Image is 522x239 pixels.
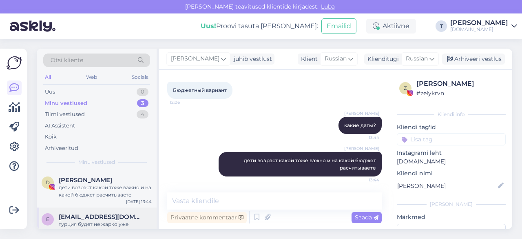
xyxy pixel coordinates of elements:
[45,99,87,107] div: Minu vestlused
[45,144,78,152] div: Arhiveeritud
[344,145,379,152] span: [PERSON_NAME]
[167,212,247,223] div: Privaatne kommentaar
[59,184,152,199] div: дети возраст какой тоже важно и на какой бюджет расчитываете
[416,89,503,98] div: # zelykrvn
[436,20,447,32] div: T
[51,56,83,65] span: Otsi kliente
[170,99,200,105] span: 12:06
[416,79,503,89] div: [PERSON_NAME]
[397,149,506,157] p: Instagrami leht
[137,110,148,118] div: 4
[137,88,148,96] div: 0
[450,20,517,33] a: [PERSON_NAME][DOMAIN_NAME]
[59,221,152,228] div: турция будет не жарко уже
[137,99,148,107] div: 3
[59,213,144,221] span: EvgeniyaEseniya2018@gmail.com
[366,19,416,34] div: Aktiivne
[397,181,496,190] input: Lisa nimi
[355,214,378,221] span: Saada
[45,122,75,130] div: AI Assistent
[84,72,99,83] div: Web
[406,54,428,63] span: Russian
[349,134,379,141] span: 13:44
[201,22,216,30] b: Uus!
[450,20,508,26] div: [PERSON_NAME]
[46,179,50,185] span: D
[325,54,347,63] span: Russian
[404,85,407,91] span: z
[59,176,112,184] span: Diana Maistruk
[45,88,55,96] div: Uus
[7,55,22,71] img: Askly Logo
[130,72,150,83] div: Socials
[344,110,379,116] span: [PERSON_NAME]
[450,26,508,33] div: [DOMAIN_NAME]
[43,72,53,83] div: All
[397,123,506,132] p: Kliendi tag'id
[126,228,152,234] div: [DATE] 20:18
[171,54,219,63] span: [PERSON_NAME]
[344,122,376,128] span: какие даты?
[397,133,506,145] input: Lisa tag
[230,55,272,63] div: juhib vestlust
[364,55,399,63] div: Klienditugi
[397,157,506,166] p: [DOMAIN_NAME]
[78,159,115,166] span: Minu vestlused
[298,55,318,63] div: Klient
[46,216,49,222] span: E
[173,87,227,93] span: Бюджетный вариант
[349,177,379,183] span: 13:44
[126,199,152,205] div: [DATE] 13:44
[321,18,356,34] button: Emailid
[397,213,506,221] p: Märkmed
[442,54,505,65] div: Arhiveeri vestlus
[319,3,337,10] span: Luba
[397,111,506,118] div: Kliendi info
[244,157,377,171] span: дети возраст какой тоже важно и на какой бюджет расчитываете
[45,133,57,141] div: Kõik
[45,110,85,118] div: Tiimi vestlused
[397,201,506,208] div: [PERSON_NAME]
[201,21,318,31] div: Proovi tasuta [PERSON_NAME]:
[397,169,506,178] p: Kliendi nimi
